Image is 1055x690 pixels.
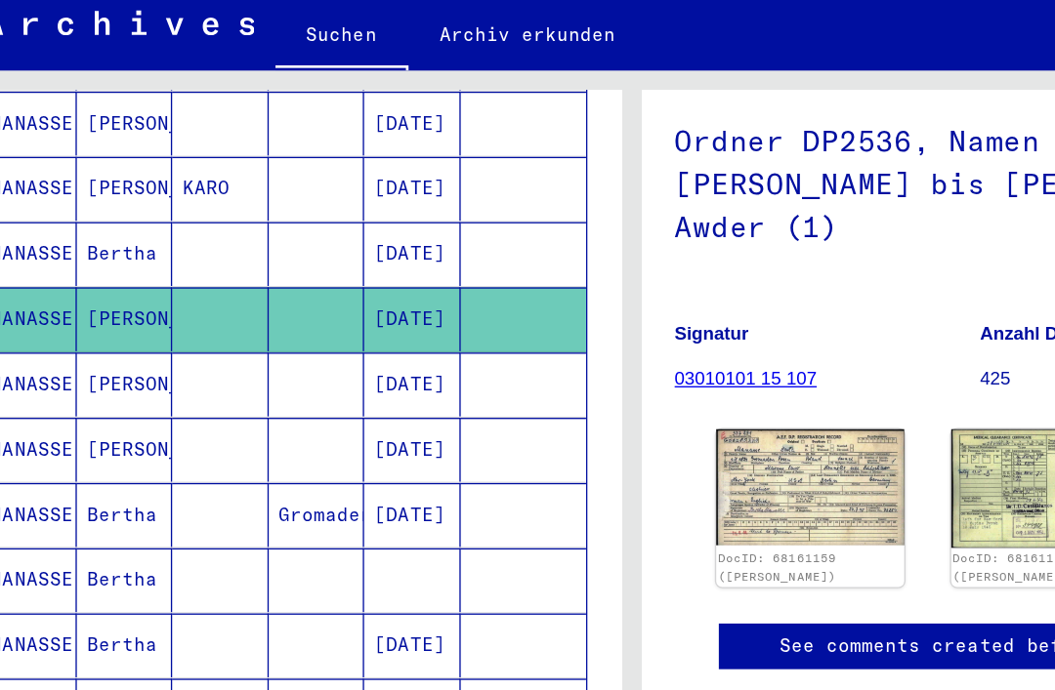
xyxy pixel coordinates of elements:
a: 03010101 15 107 [560,316,666,332]
p: Copyright © Arolsen Archives, 2021 [499,646,761,664]
mat-cell: MANASSE [40,304,112,352]
mat-cell: [DATE] [327,256,400,304]
mat-cell: [PERSON_NAME] [112,353,185,401]
div: | [499,626,761,646]
mat-cell: [DATE] [327,353,400,401]
mat-cell: [PERSON_NAME] [112,256,185,304]
p: Die Arolsen Archives Online-Collections [803,609,977,644]
mat-cell: MANASSE [40,500,112,548]
mat-cell: MANASSE [40,109,112,157]
mat-cell: MANASSE [40,402,112,450]
mat-cell: MANASSE [40,256,112,304]
mat-cell: Bertha [112,500,185,548]
mat-cell: [PERSON_NAME] [112,304,185,352]
b: Anzahl Dokumente [788,282,911,298]
a: See comments created before [DATE] [639,514,938,535]
mat-cell: [DATE] [327,207,400,255]
mat-cell: MANASSE [40,207,112,255]
b: Signatur [560,282,615,298]
mat-cell: [PERSON_NAME] [112,109,185,157]
mat-cell: Bertha [112,548,185,596]
mat-cell: [DATE] [327,158,400,206]
mat-cell: 1894 [327,548,400,596]
img: 002.jpg [767,362,907,450]
mat-cell: [DATE] [327,109,400,157]
a: Datenschutzerklärung [585,626,761,646]
a: Impressum [499,626,576,646]
p: wurden entwickelt in Partnerschaft mit [803,644,977,679]
img: Arolsen_neg.svg [16,19,245,67]
mat-cell: [DATE] [327,402,400,450]
p: 425 [788,314,1016,335]
mat-cell: [DATE] [327,500,400,548]
a: DocID: 68161159 ([PERSON_NAME]) [593,453,681,477]
a: Archiv erkunden [360,43,539,90]
mat-cell: Bertha [112,207,185,255]
mat-cell: MANASSE [40,548,112,596]
mat-cell: KARO [184,158,256,206]
mat-cell: [DATE] [327,597,400,645]
a: DocID: 68161159 ([PERSON_NAME]) [768,453,856,477]
a: Suchen [261,43,360,94]
mat-cell: MANASSE [40,451,112,499]
mat-cell: [PERSON_NAME] [112,597,185,645]
div: Zustimmung ändern [969,604,1016,651]
mat-cell: MANASSE [40,597,112,645]
img: Zustimmung ändern [970,605,1017,652]
img: 001.jpg [591,362,732,449]
mat-cell: [PERSON_NAME] [112,158,185,206]
mat-cell: Bertha [112,451,185,499]
mat-cell: Gromaden [256,402,328,450]
mat-cell: Bertha [112,402,185,450]
mat-cell: MANASSE [40,158,112,206]
h1: Ordner DP2536, Namen von [PERSON_NAME] bis [PERSON_NAME], Awder (1) [560,101,1016,252]
mat-cell: [DATE] [327,304,400,352]
mat-cell: MANASSE [40,353,112,401]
